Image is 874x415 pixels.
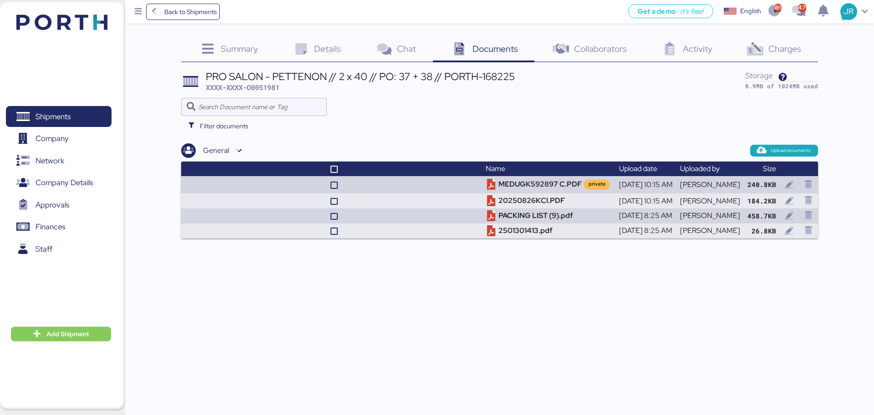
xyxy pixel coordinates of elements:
[36,198,69,212] span: Approvals
[482,223,615,238] td: 2501301413.pdf
[744,223,780,238] td: 26.8KB
[482,176,615,193] td: MEDUGK592897 C.PDF
[744,208,780,223] td: 458.7KB
[6,194,112,215] a: Approvals
[745,70,773,81] span: Storage
[676,176,744,193] td: [PERSON_NAME]
[683,43,712,55] span: Activity
[36,154,64,167] span: Network
[676,223,744,238] td: [PERSON_NAME]
[200,121,248,132] span: Filter documents
[589,180,605,188] div: private
[619,164,657,173] span: Upload date
[6,172,112,193] a: Company Details
[6,238,112,259] a: Staff
[203,145,229,156] div: General
[221,43,258,55] span: Summary
[740,6,761,16] div: English
[615,176,676,193] td: [DATE] 10:15 AM
[615,208,676,223] td: [DATE] 8:25 AM
[36,110,71,123] span: Shipments
[744,193,780,208] td: 184.2KB
[615,223,676,238] td: [DATE] 8:25 AM
[6,150,112,171] a: Network
[11,327,111,341] button: Add Shipment
[131,4,146,20] button: Menu
[206,71,515,81] div: PRO SALON - PETTENON // 2 x 40 // PO: 37 + 38 // PORTH-168225
[36,132,69,145] span: Company
[6,128,112,149] a: Company
[844,5,854,17] span: JR
[676,193,744,208] td: [PERSON_NAME]
[6,217,112,238] a: Finances
[744,176,780,193] td: 240.8KB
[482,208,615,223] td: PACKING LIST (9).pdf
[46,329,89,339] span: Add Shipment
[146,4,220,20] a: Back to Shipments
[574,43,627,55] span: Collaborators
[181,118,255,134] button: Filter documents
[206,83,279,92] span: XXXX-XXXX-O0051981
[615,193,676,208] td: [DATE] 10:15 AM
[6,106,112,127] a: Shipments
[745,82,818,91] div: 0.9MB of 1024MB used
[771,147,811,155] span: Upload documents
[486,164,505,173] span: Name
[473,43,518,55] span: Documents
[763,164,776,173] span: Size
[36,176,93,189] span: Company Details
[397,43,416,55] span: Chat
[314,43,341,55] span: Details
[198,98,322,116] input: Search Document name or Tag
[36,243,52,256] span: Staff
[680,164,720,173] span: Uploaded by
[768,43,801,55] span: Charges
[482,193,615,208] td: 20250826KCI.PDF
[36,220,65,233] span: Finances
[676,208,744,223] td: [PERSON_NAME]
[164,6,217,17] span: Back to Shipments
[750,145,818,157] button: Upload documents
